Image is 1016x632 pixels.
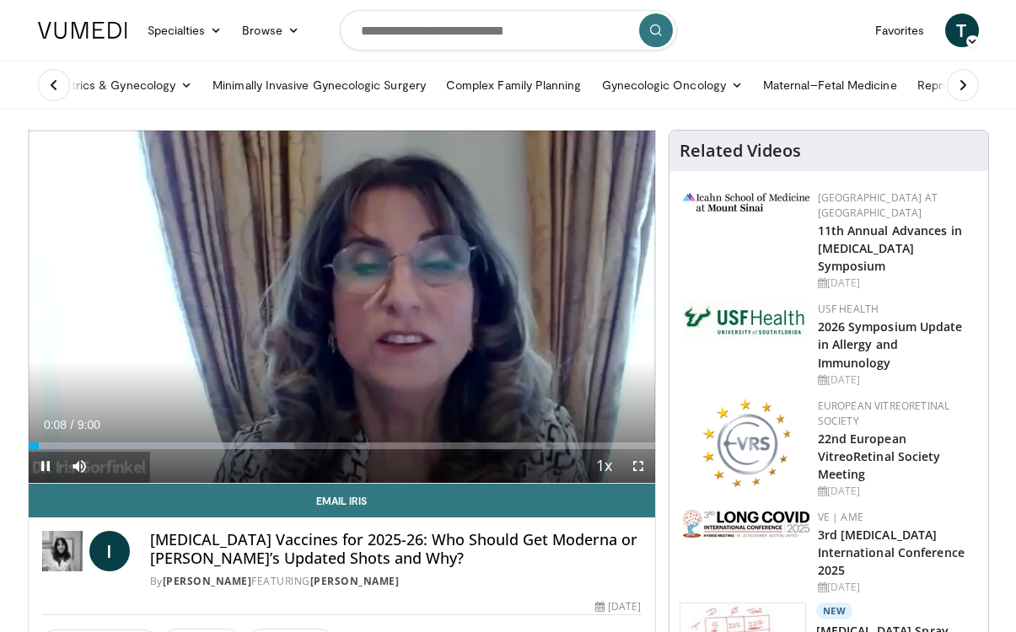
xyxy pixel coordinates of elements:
[818,431,941,482] a: 22nd European VitreoRetinal Society Meeting
[163,574,252,588] a: [PERSON_NAME]
[232,13,309,47] a: Browse
[89,531,130,571] a: I
[818,484,975,499] div: [DATE]
[816,603,853,619] p: New
[683,193,809,212] img: 3aa743c9-7c3f-4fab-9978-1464b9dbe89c.png.150x105_q85_autocrop_double_scale_upscale_version-0.2.jpg
[150,531,642,567] h4: [MEDICAL_DATA] Vaccines for 2025-26: Who Should Get Moderna or [PERSON_NAME]’s Updated Shots and ...
[945,13,979,47] a: T
[202,68,436,102] a: Minimally Invasive Gynecologic Surgery
[621,449,655,483] button: Fullscreen
[340,10,677,51] input: Search topics, interventions
[595,599,641,614] div: [DATE]
[818,527,965,578] a: 3rd [MEDICAL_DATA] International Conference 2025
[818,510,863,524] a: VE | AME
[62,449,96,483] button: Mute
[683,302,809,339] img: 6ba8804a-8538-4002-95e7-a8f8012d4a11.png.150x105_q85_autocrop_double_scale_upscale_version-0.2.jpg
[29,449,62,483] button: Pause
[818,372,975,388] div: [DATE]
[818,222,962,274] a: 11th Annual Advances in [MEDICAL_DATA] Symposium
[29,131,655,484] video-js: Video Player
[310,574,400,588] a: [PERSON_NAME]
[29,442,655,449] div: Progress Bar
[865,13,935,47] a: Favorites
[71,418,74,431] span: /
[680,141,801,161] h4: Related Videos
[818,399,950,428] a: European VitreoRetinal Society
[818,319,963,370] a: 2026 Symposium Update in Allergy and Immunology
[38,22,127,39] img: VuMedi Logo
[818,276,975,291] div: [DATE]
[436,68,592,102] a: Complex Family Planning
[818,302,879,316] a: USF Health
[150,574,642,589] div: By FEATURING
[753,68,907,102] a: Maternal–Fetal Medicine
[702,399,791,487] img: ee0f788f-b72d-444d-91fc-556bb330ec4c.png.150x105_q85_autocrop_double_scale_upscale_version-0.2.png
[818,190,938,220] a: [GEOGRAPHIC_DATA] at [GEOGRAPHIC_DATA]
[137,13,233,47] a: Specialties
[683,510,809,538] img: a2792a71-925c-4fc2-b8ef-8d1b21aec2f7.png.150x105_q85_autocrop_double_scale_upscale_version-0.2.jpg
[592,68,753,102] a: Gynecologic Oncology
[28,68,203,102] a: Obstetrics & Gynecology
[42,531,83,571] img: Dr. Iris Gorfinkel
[29,484,655,517] a: Email Iris
[44,418,67,431] span: 0:08
[818,580,975,595] div: [DATE]
[78,418,100,431] span: 9:00
[588,449,621,483] button: Playback Rate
